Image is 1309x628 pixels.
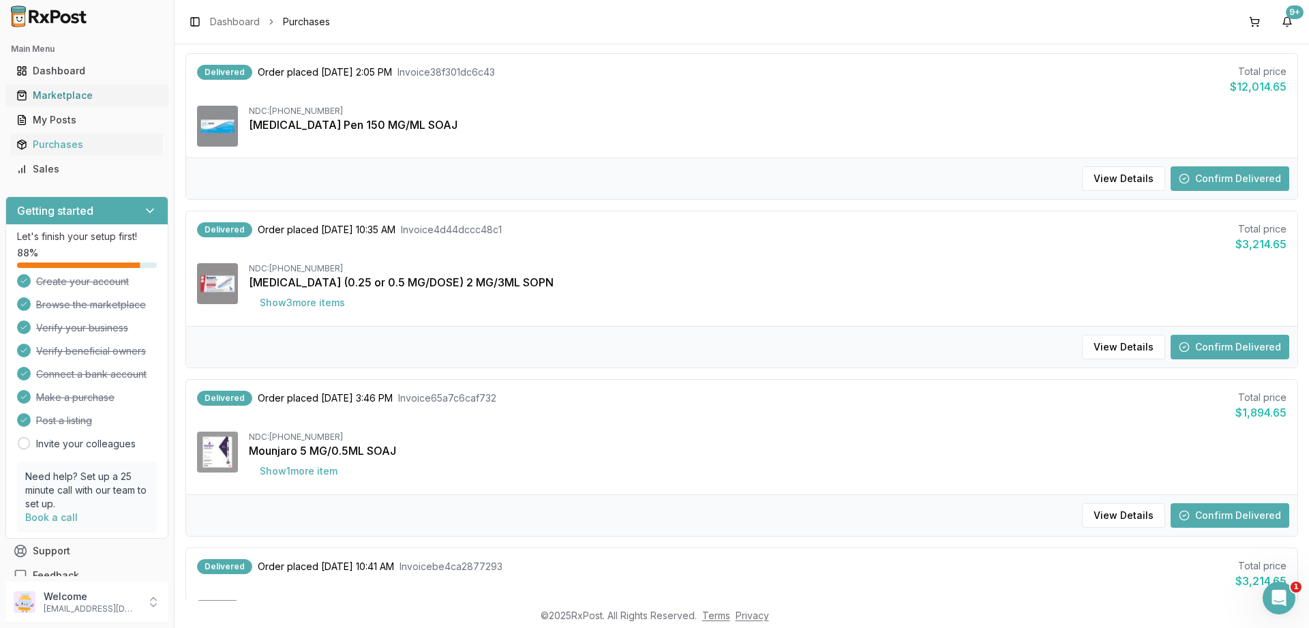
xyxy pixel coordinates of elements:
[33,569,79,582] span: Feedback
[1235,559,1287,573] div: Total price
[249,117,1287,133] div: [MEDICAL_DATA] Pen 150 MG/ML SOAJ
[1082,335,1165,359] button: View Details
[16,162,157,176] div: Sales
[5,5,93,27] img: RxPost Logo
[210,15,330,29] nav: breadcrumb
[36,298,146,312] span: Browse the marketplace
[17,203,93,219] h3: Getting started
[44,590,138,603] p: Welcome
[16,113,157,127] div: My Posts
[1263,582,1295,614] iframe: Intercom live chat
[258,560,394,573] span: Order placed [DATE] 10:41 AM
[258,391,393,405] span: Order placed [DATE] 3:46 PM
[11,44,163,55] h2: Main Menu
[1235,391,1287,404] div: Total price
[39,8,61,29] img: Profile image for Manuel
[66,7,155,17] h1: [PERSON_NAME]
[16,89,157,102] div: Marketplace
[197,559,252,574] div: Delivered
[5,134,168,155] button: Purchases
[17,230,157,243] p: Let's finish your setup first!
[25,511,78,523] a: Book a call
[1276,11,1298,33] button: 9+
[12,418,261,441] textarea: Message…
[249,290,356,315] button: Show3more items
[11,78,224,202] div: Hello! I was informed of a pharmacy being closed until [DATE]. Orders 3de9acce3ae3 and c0a27f6de4...
[36,368,147,381] span: Connect a bank account
[11,83,163,108] a: Marketplace
[397,65,495,79] span: Invoice 38f301dc6c43
[9,5,35,31] button: go back
[1230,78,1287,95] div: $12,014.65
[1082,166,1165,191] button: View Details
[5,60,168,82] button: Dashboard
[21,447,32,458] button: Emoji picker
[11,157,163,181] a: Sales
[234,441,256,463] button: Send a message…
[36,275,129,288] span: Create your account
[11,78,262,232] div: Manuel says…
[249,459,348,483] button: Show1more item
[17,246,38,260] span: 88 %
[249,432,1287,443] div: NDC: [PHONE_NUMBER]
[25,470,149,511] p: Need help? Set up a 25 minute call with our team to set up.
[1230,65,1287,78] div: Total price
[14,591,35,613] img: User avatar
[197,391,252,406] div: Delivered
[258,223,395,237] span: Order placed [DATE] 10:35 AM
[249,443,1287,459] div: Mounjaro 5 MG/0.5ML SOAJ
[16,64,157,78] div: Dashboard
[43,446,54,457] button: Gif picker
[239,5,264,30] div: Close
[213,5,239,31] button: Home
[1286,5,1304,19] div: 9+
[702,610,730,621] a: Terms
[65,446,76,457] button: Upload attachment
[1171,166,1289,191] button: Confirm Delivered
[197,65,252,80] div: Delivered
[197,222,252,237] div: Delivered
[1171,503,1289,528] button: Confirm Delivered
[249,274,1287,290] div: [MEDICAL_DATA] (0.25 or 0.5 MG/DOSE) 2 MG/3ML SOPN
[66,17,164,31] p: Active in the last 15m
[249,600,1287,611] div: NDC: [PHONE_NUMBER]
[258,65,392,79] span: Order placed [DATE] 2:05 PM
[5,158,168,180] button: Sales
[11,108,163,132] a: My Posts
[398,391,496,405] span: Invoice 65a7c6caf732
[5,109,168,131] button: My Posts
[11,59,163,83] a: Dashboard
[5,85,168,106] button: Marketplace
[400,560,502,573] span: Invoice be4ca2877293
[22,205,129,213] div: [PERSON_NAME] • [DATE]
[197,106,238,147] img: Skyrizi Pen 150 MG/ML SOAJ
[1235,236,1287,252] div: $3,214.65
[36,437,136,451] a: Invite your colleagues
[5,539,168,563] button: Support
[249,263,1287,274] div: NDC: [PHONE_NUMBER]
[36,344,146,358] span: Verify beneficial owners
[1171,335,1289,359] button: Confirm Delivered
[197,432,238,473] img: Mounjaro 5 MG/0.5ML SOAJ
[1235,222,1287,236] div: Total price
[249,106,1287,117] div: NDC: [PHONE_NUMBER]
[36,321,128,335] span: Verify your business
[1235,404,1287,421] div: $1,894.65
[36,391,115,404] span: Make a purchase
[1291,582,1302,593] span: 1
[1235,573,1287,589] div: $3,214.65
[1082,503,1165,528] button: View Details
[44,603,138,614] p: [EMAIL_ADDRESS][DOMAIN_NAME]
[197,263,238,304] img: Ozempic (0.25 or 0.5 MG/DOSE) 2 MG/3ML SOPN
[5,563,168,588] button: Feedback
[36,414,92,428] span: Post a listing
[283,15,330,29] span: Purchases
[11,132,163,157] a: Purchases
[401,223,502,237] span: Invoice 4d44dccc48c1
[210,15,260,29] a: Dashboard
[736,610,769,621] a: Privacy
[22,87,213,194] div: Hello! I was informed of a pharmacy being closed until [DATE]. Orders 3de9acce3ae3 and c0a27f6de4...
[16,138,157,151] div: Purchases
